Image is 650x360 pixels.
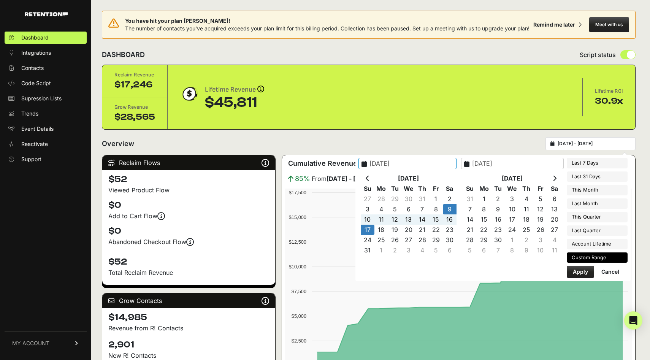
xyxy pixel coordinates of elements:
[477,214,491,225] td: 15
[388,235,402,245] td: 26
[491,245,505,255] td: 7
[519,235,533,245] td: 2
[595,266,625,278] button: Cancel
[114,103,155,111] div: Grow Revenue
[624,311,642,330] div: Open Intercom Messenger
[415,214,429,225] td: 14
[547,245,561,255] td: 11
[5,331,87,355] a: MY ACCOUNT
[361,204,374,214] td: 3
[402,235,415,245] td: 27
[533,235,547,245] td: 3
[402,194,415,204] td: 30
[533,225,547,235] td: 26
[21,49,51,57] span: Integrations
[491,204,505,214] td: 9
[519,245,533,255] td: 9
[429,194,443,204] td: 1
[491,235,505,245] td: 30
[374,194,388,204] td: 28
[443,225,457,235] td: 23
[374,204,388,214] td: 4
[114,111,155,123] div: $28,565
[567,225,628,236] li: Last Quarter
[415,204,429,214] td: 7
[295,173,310,184] span: 85%
[547,214,561,225] td: 20
[12,339,49,347] span: MY ACCOUNT
[519,225,533,235] td: 25
[567,171,628,182] li: Last 31 Days
[402,184,415,194] th: We
[25,12,68,16] img: Retention.com
[519,184,533,194] th: Th
[443,204,457,214] td: 9
[5,92,87,105] a: Supression Lists
[595,87,623,95] div: Lifetime ROI
[374,225,388,235] td: 18
[477,184,491,194] th: Mo
[108,268,269,277] p: Total Reclaim Revenue
[374,184,388,194] th: Mo
[108,311,269,324] h4: $14,985
[102,293,275,308] div: Grow Contacts
[463,204,477,214] td: 7
[477,245,491,255] td: 6
[533,194,547,204] td: 5
[108,324,269,333] p: Revenue from R! Contacts
[533,204,547,214] td: 12
[533,184,547,194] th: Fr
[402,225,415,235] td: 20
[429,214,443,225] td: 15
[374,235,388,245] td: 25
[415,235,429,245] td: 28
[289,190,306,195] text: $17,500
[102,49,145,60] h2: DASHBOARD
[415,245,429,255] td: 4
[289,239,306,245] text: $12,500
[292,313,306,319] text: $5,000
[519,194,533,204] td: 4
[491,225,505,235] td: 23
[463,214,477,225] td: 14
[21,110,38,117] span: Trends
[443,214,457,225] td: 16
[361,245,374,255] td: 31
[205,84,264,95] div: Lifetime Revenue
[415,225,429,235] td: 21
[21,64,44,72] span: Contacts
[388,245,402,255] td: 2
[589,17,629,32] button: Meet with us
[547,225,561,235] td: 27
[288,158,357,169] h3: Cumulative Revenue
[361,194,374,204] td: 27
[114,79,155,91] div: $17,246
[567,185,628,195] li: This Month
[580,50,616,59] span: Script status
[477,225,491,235] td: 22
[108,351,269,360] p: New R! Contacts
[477,204,491,214] td: 8
[205,95,264,110] div: $45,811
[547,204,561,214] td: 13
[374,245,388,255] td: 1
[415,184,429,194] th: Th
[108,186,269,195] div: Viewed Product Flow
[5,62,87,74] a: Contacts
[108,173,269,186] h4: $52
[125,17,530,25] span: You have hit your plan [PERSON_NAME]!
[402,204,415,214] td: 6
[108,237,269,246] div: Abandoned Checkout Flow
[463,194,477,204] td: 31
[388,214,402,225] td: 12
[443,194,457,204] td: 2
[108,251,269,268] h4: $52
[443,184,457,194] th: Sa
[491,214,505,225] td: 16
[429,184,443,194] th: Fr
[114,71,155,79] div: Reclaim Revenue
[505,235,519,245] td: 1
[292,289,306,294] text: $7,500
[361,235,374,245] td: 24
